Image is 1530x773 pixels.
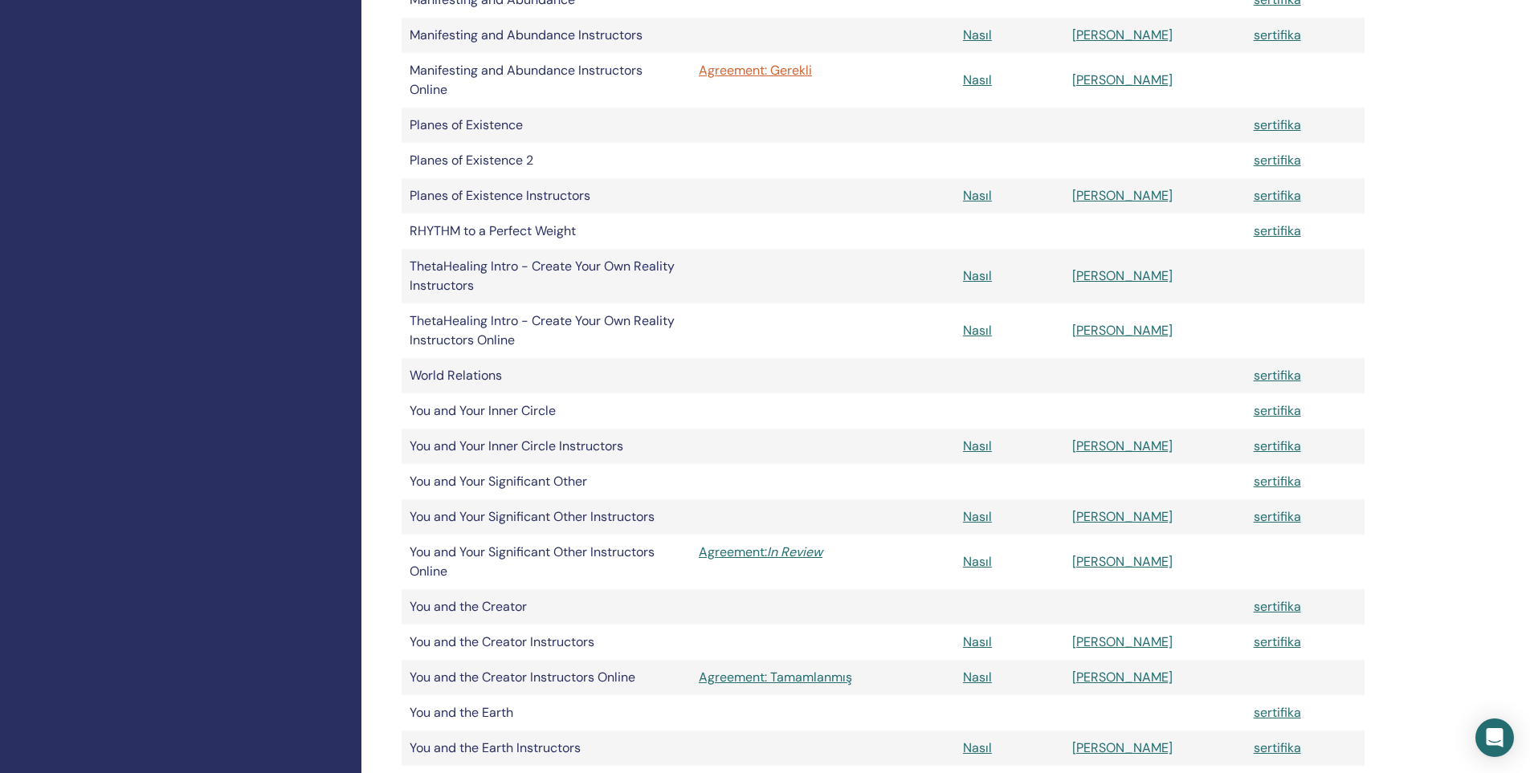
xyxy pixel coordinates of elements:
[1254,26,1301,43] a: sertifika
[1254,704,1301,721] a: sertifika
[402,303,691,358] td: ThetaHealing Intro - Create Your Own Reality Instructors Online
[1072,553,1173,570] a: [PERSON_NAME]
[402,589,691,625] td: You and the Creator
[1072,26,1173,43] a: [PERSON_NAME]
[1254,508,1301,525] a: sertifika
[402,143,691,178] td: Planes of Existence 2
[402,249,691,303] td: ThetaHealing Intro - Create Your Own Reality Instructors
[963,322,992,339] a: Nasıl
[963,633,992,650] a: Nasıl
[402,535,691,589] td: You and Your Significant Other Instructors Online
[402,108,691,143] td: Planes of Existence
[1072,187,1173,204] a: [PERSON_NAME]
[402,393,691,429] td: You and Your Inner Circle
[402,695,691,730] td: You and the Earth
[1254,473,1301,490] a: sertifika
[699,668,947,687] a: Agreement: Tamamlanmış
[1072,267,1173,284] a: [PERSON_NAME]
[963,267,992,284] a: Nasıl
[1072,437,1173,454] a: [PERSON_NAME]
[402,730,691,766] td: You and the Earth Instructors
[963,437,992,454] a: Nasıl
[402,214,691,249] td: RHYTHM to a Perfect Weight
[963,187,992,204] a: Nasıl
[1072,633,1173,650] a: [PERSON_NAME]
[1475,718,1514,757] div: Open Intercom Messenger
[963,739,992,756] a: Nasıl
[402,499,691,535] td: You and Your Significant Other Instructors
[402,18,691,53] td: Manifesting and Abundance Instructors
[402,464,691,499] td: You and Your Significant Other
[1254,437,1301,454] a: sertifika
[1254,152,1301,169] a: sertifika
[1254,222,1301,239] a: sertifika
[963,508,992,525] a: Nasıl
[1072,322,1173,339] a: [PERSON_NAME]
[1254,633,1301,650] a: sertifika
[402,358,691,393] td: World Relations
[699,543,947,562] a: Agreement:In Review
[963,553,992,570] a: Nasıl
[1072,71,1173,88] a: [PERSON_NAME]
[963,71,992,88] a: Nasıl
[1072,739,1173,756] a: [PERSON_NAME]
[1072,508,1173,525] a: [PERSON_NAME]
[402,660,691,695] td: You and the Creator Instructors Online
[767,543,822,560] i: In Review
[402,429,691,464] td: You and Your Inner Circle Instructors
[1254,367,1301,384] a: sertifika
[699,61,947,80] a: Agreement: Gerekli
[1254,598,1301,615] a: sertifika
[1254,739,1301,756] a: sertifika
[963,26,992,43] a: Nasıl
[402,178,691,214] td: Planes of Existence Instructors
[1072,669,1173,686] a: [PERSON_NAME]
[402,625,691,660] td: You and the Creator Instructors
[402,53,691,108] td: Manifesting and Abundance Instructors Online
[1254,402,1301,419] a: sertifika
[1254,187,1301,204] a: sertifika
[963,669,992,686] a: Nasıl
[1254,116,1301,133] a: sertifika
